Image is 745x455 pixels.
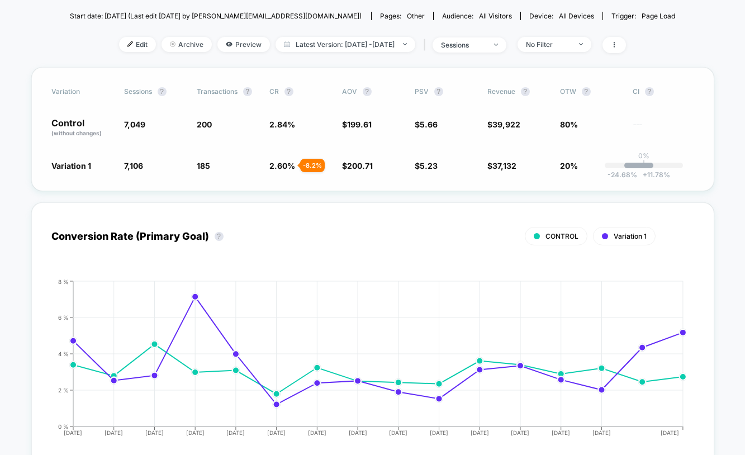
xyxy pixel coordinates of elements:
span: All Visitors [479,12,512,20]
span: 7,049 [124,120,145,129]
span: Archive [162,37,212,52]
span: PSV [415,87,429,96]
div: Audience: [442,12,512,20]
span: $ [415,120,438,129]
span: Sessions [124,87,152,96]
span: CI [633,87,694,96]
span: 200 [197,120,212,129]
button: ? [645,87,654,96]
span: $ [342,161,373,170]
span: Edit [119,37,156,52]
span: 37,132 [492,161,516,170]
div: - 8.2 % [300,159,325,172]
span: all devices [559,12,594,20]
span: CONTROL [545,232,578,240]
tspan: [DATE] [430,429,448,436]
span: $ [415,161,438,170]
button: ? [243,87,252,96]
span: Start date: [DATE] (Last edit [DATE] by [PERSON_NAME][EMAIL_ADDRESS][DOMAIN_NAME]) [70,12,362,20]
div: No Filter [526,40,571,49]
tspan: [DATE] [552,429,570,436]
tspan: [DATE] [511,429,530,436]
span: Variation 1 [614,232,647,240]
img: end [494,44,498,46]
span: --- [633,121,694,138]
tspan: [DATE] [186,429,205,436]
span: Variation [51,87,113,96]
tspan: [DATE] [64,429,83,436]
p: Control [51,119,113,138]
span: OTW [560,87,621,96]
span: 7,106 [124,161,143,170]
span: 5.66 [420,120,438,129]
span: 11.78 % [637,170,670,179]
tspan: 2 % [58,386,69,393]
span: Revenue [487,87,515,96]
img: end [579,43,583,45]
button: ? [582,87,591,96]
span: 2.60 % [269,161,295,170]
tspan: [DATE] [145,429,164,436]
span: (without changes) [51,130,102,136]
button: ? [434,87,443,96]
span: other [407,12,425,20]
button: ? [284,87,293,96]
tspan: [DATE] [267,429,286,436]
tspan: [DATE] [308,429,326,436]
div: Pages: [380,12,425,20]
tspan: [DATE] [226,429,245,436]
span: AOV [342,87,357,96]
span: $ [342,120,372,129]
span: Preview [217,37,270,52]
button: ? [215,232,224,241]
tspan: [DATE] [471,429,489,436]
span: 185 [197,161,210,170]
span: + [643,170,647,179]
div: CONVERSION_RATE [40,278,683,446]
img: calendar [284,41,290,47]
button: ? [158,87,167,96]
img: end [170,41,175,47]
tspan: 6 % [58,314,69,320]
span: Latest Version: [DATE] - [DATE] [276,37,415,52]
tspan: 8 % [58,278,69,285]
span: Device: [520,12,602,20]
img: end [403,43,407,45]
tspan: 0 % [58,423,69,429]
span: 39,922 [492,120,520,129]
tspan: [DATE] [349,429,367,436]
span: -24.68 % [608,170,637,179]
span: CR [269,87,279,96]
span: Variation 1 [51,161,91,170]
span: 80% [560,120,578,129]
tspan: [DATE] [389,429,407,436]
p: | [643,160,645,168]
span: 200.71 [347,161,373,170]
tspan: [DATE] [105,429,123,436]
button: ? [521,87,530,96]
span: 5.23 [420,161,438,170]
button: ? [363,87,372,96]
span: | [421,37,433,53]
span: Page Load [642,12,675,20]
div: Trigger: [611,12,675,20]
tspan: [DATE] [592,429,611,436]
div: sessions [441,41,486,49]
span: $ [487,120,520,129]
img: edit [127,41,133,47]
span: 2.84 % [269,120,295,129]
span: Transactions [197,87,238,96]
tspan: 4 % [58,350,69,357]
p: 0% [638,151,649,160]
tspan: [DATE] [661,429,679,436]
span: 199.61 [347,120,372,129]
span: $ [487,161,516,170]
span: 20% [560,161,578,170]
